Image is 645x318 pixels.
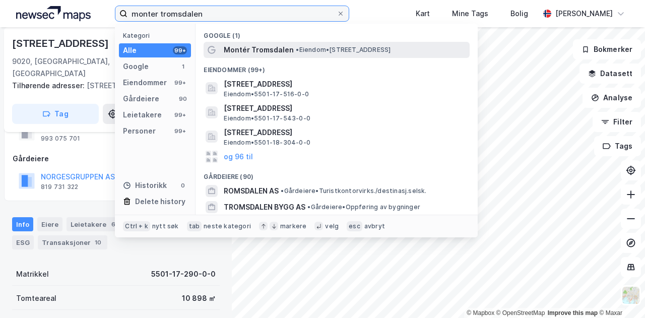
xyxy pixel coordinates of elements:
div: nytt søk [152,222,179,230]
div: 10 898 ㎡ [182,292,216,304]
div: 99+ [173,79,187,87]
div: Delete history [135,196,185,208]
span: Eiendom • 5501-17-543-0-0 [224,114,310,122]
div: neste kategori [204,222,251,230]
input: Søk på adresse, matrikkel, gårdeiere, leietakere eller personer [127,6,337,21]
span: [STREET_ADDRESS] [224,78,466,90]
button: Tag [12,104,99,124]
div: 99+ [173,111,187,119]
button: Bokmerker [573,39,641,59]
div: 5501-17-290-0-0 [151,268,216,280]
div: esc [347,221,362,231]
div: 9020, [GEOGRAPHIC_DATA], [GEOGRAPHIC_DATA] [12,55,142,80]
div: Kontrollprogram for chat [595,270,645,318]
div: Info [12,217,33,231]
div: velg [325,222,339,230]
div: [STREET_ADDRESS] [12,35,111,51]
div: Tomteareal [16,292,56,304]
div: 6 [108,219,118,229]
div: Transaksjoner [38,235,107,249]
span: • [307,203,310,211]
span: ROMSDALEN AS [224,185,279,197]
button: Tags [594,136,641,156]
div: 993 075 701 [41,135,80,143]
div: Kart [416,8,430,20]
div: Gårdeiere [13,153,219,165]
div: Bolig [510,8,528,20]
div: Leietakere [123,109,162,121]
div: Gårdeiere (90) [196,165,478,183]
a: OpenStreetMap [496,309,545,316]
div: [STREET_ADDRESS] [12,80,212,92]
div: Eiendommer (99+) [196,58,478,76]
img: logo.a4113a55bc3d86da70a041830d287a7e.svg [16,6,91,21]
span: • [296,46,299,53]
div: Eiendommer [123,77,167,89]
div: Alle [123,44,137,56]
div: tab [187,221,202,231]
div: Mine Tags [452,8,488,20]
div: Kategori [123,32,191,39]
span: Gårdeiere • Oppføring av bygninger [307,203,420,211]
a: Improve this map [548,309,598,316]
div: markere [280,222,306,230]
div: [PERSON_NAME] [555,8,613,20]
div: avbryt [364,222,385,230]
span: Eiendom • 5501-18-304-0-0 [224,139,310,147]
span: [STREET_ADDRESS] [224,126,466,139]
div: 1 [179,62,187,71]
span: Eiendom • [STREET_ADDRESS] [296,46,391,54]
div: Leietakere [67,217,122,231]
div: Gårdeiere [123,93,159,105]
div: Google [123,60,149,73]
span: Tilhørende adresser: [12,81,87,90]
button: Datasett [579,63,641,84]
span: TROMSDALEN BYGG AS [224,201,305,213]
div: 0 [179,181,187,189]
div: Ctrl + k [123,221,150,231]
div: Google (1) [196,24,478,42]
span: Eiendom • 5501-17-516-0-0 [224,90,309,98]
button: Filter [593,112,641,132]
iframe: Chat Widget [595,270,645,318]
div: 99+ [173,46,187,54]
div: Historikk [123,179,167,192]
div: 99+ [173,127,187,135]
button: og 96 til [224,151,253,163]
div: Matrikkel [16,268,49,280]
span: Montér Tromsdalen [224,44,294,56]
span: [STREET_ADDRESS] [224,102,466,114]
div: 10 [93,237,103,247]
div: ESG [12,235,34,249]
span: • [281,187,284,195]
button: Analyse [583,88,641,108]
div: 90 [179,95,187,103]
div: 819 731 322 [41,183,78,191]
span: Gårdeiere • Turistkontorvirks./destinasj.selsk. [281,187,426,195]
div: Personer [123,125,156,137]
div: Eiere [37,217,62,231]
a: Mapbox [467,309,494,316]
